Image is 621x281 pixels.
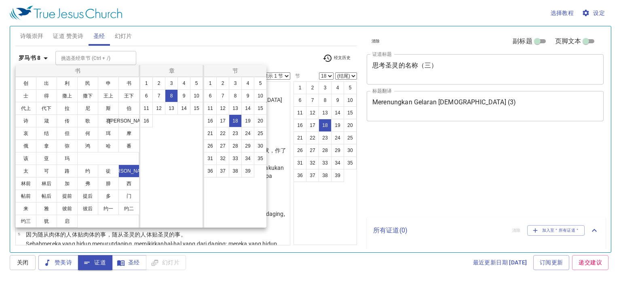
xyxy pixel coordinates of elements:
[190,77,203,90] button: 5
[57,215,78,228] button: 启
[204,139,217,152] button: 26
[36,77,57,90] button: 出
[204,89,217,102] button: 6
[254,77,267,90] button: 5
[118,177,139,190] button: 西
[118,190,139,203] button: 门
[177,77,190,90] button: 4
[15,139,36,152] button: 俄
[36,165,57,177] button: 可
[229,114,242,127] button: 18
[36,114,57,127] button: 箴
[98,190,119,203] button: 多
[118,114,139,127] button: [PERSON_NAME]
[15,89,36,102] button: 士
[98,77,119,90] button: 申
[190,89,203,102] button: 10
[118,139,139,152] button: 番
[142,67,202,75] p: 章
[216,102,229,115] button: 12
[140,77,153,90] button: 1
[15,77,36,90] button: 创
[229,89,242,102] button: 8
[254,89,267,102] button: 10
[229,152,242,165] button: 33
[165,102,178,115] button: 13
[118,77,139,90] button: 书
[15,177,36,190] button: 林前
[165,77,178,90] button: 3
[140,102,153,115] button: 11
[254,152,267,165] button: 35
[206,67,265,75] p: 节
[229,77,242,90] button: 3
[77,190,98,203] button: 提后
[241,127,254,140] button: 24
[15,102,36,115] button: 代上
[216,165,229,177] button: 37
[254,127,267,140] button: 25
[204,152,217,165] button: 31
[36,89,57,102] button: 得
[118,89,139,102] button: 王下
[36,202,57,215] button: 雅
[77,102,98,115] button: 尼
[204,102,217,115] button: 11
[57,152,78,165] button: 玛
[57,89,78,102] button: 撒上
[98,177,119,190] button: 腓
[241,77,254,90] button: 4
[140,89,153,102] button: 6
[36,102,57,115] button: 代下
[57,165,78,177] button: 路
[57,190,78,203] button: 提前
[241,152,254,165] button: 34
[36,127,57,140] button: 结
[77,202,98,215] button: 彼后
[57,114,78,127] button: 传
[98,139,119,152] button: 哈
[57,102,78,115] button: 拉
[15,202,36,215] button: 来
[216,127,229,140] button: 22
[118,165,139,177] button: [PERSON_NAME]
[15,215,36,228] button: 约三
[77,139,98,152] button: 鸿
[229,102,242,115] button: 13
[152,102,165,115] button: 12
[241,139,254,152] button: 29
[98,89,119,102] button: 王上
[98,127,119,140] button: 珥
[118,102,139,115] button: 伯
[254,102,267,115] button: 15
[77,114,98,127] button: 歌
[216,152,229,165] button: 32
[118,202,139,215] button: 约二
[204,77,217,90] button: 1
[57,127,78,140] button: 但
[241,165,254,177] button: 39
[36,215,57,228] button: 犹
[77,177,98,190] button: 弗
[177,102,190,115] button: 14
[36,152,57,165] button: 亚
[165,89,178,102] button: 8
[77,89,98,102] button: 撒下
[15,190,36,203] button: 帖前
[190,102,203,115] button: 15
[177,89,190,102] button: 9
[98,165,119,177] button: 徒
[57,139,78,152] button: 弥
[229,127,242,140] button: 23
[204,127,217,140] button: 21
[98,102,119,115] button: 斯
[77,127,98,140] button: 何
[216,114,229,127] button: 17
[98,202,119,215] button: 约一
[118,127,139,140] button: 摩
[204,114,217,127] button: 16
[57,77,78,90] button: 利
[241,114,254,127] button: 19
[152,89,165,102] button: 7
[15,152,36,165] button: 该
